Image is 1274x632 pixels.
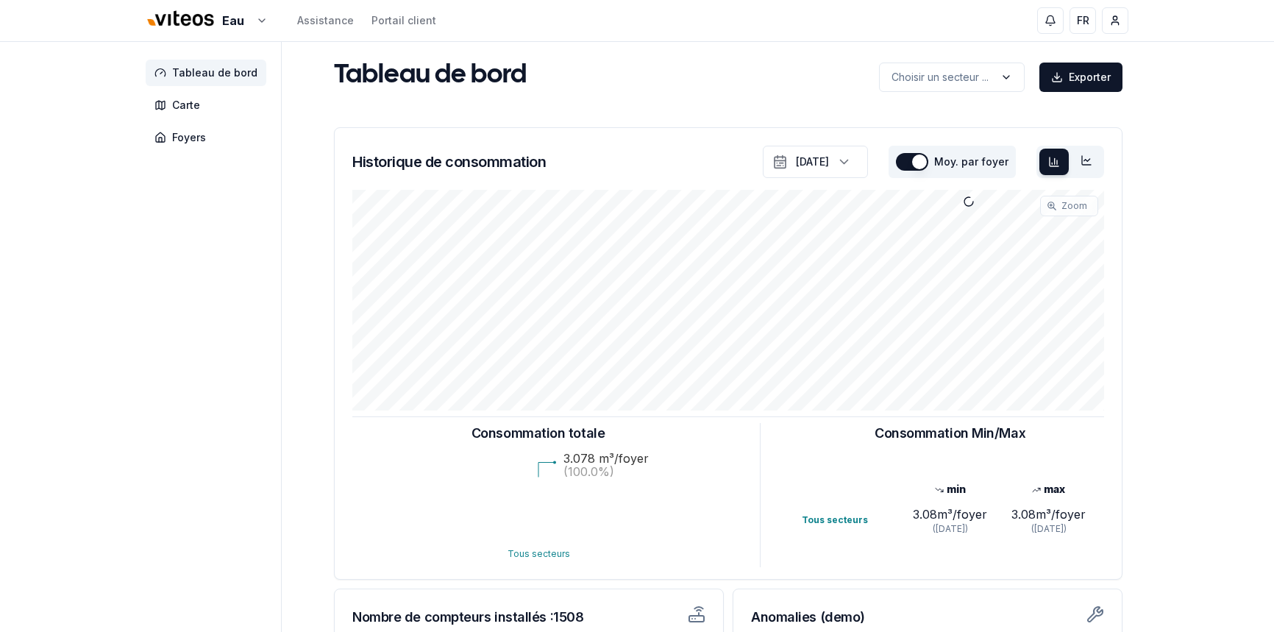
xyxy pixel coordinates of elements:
[796,155,829,169] div: [DATE]
[334,61,527,90] h1: Tableau de bord
[1070,7,1096,34] button: FR
[900,523,999,535] div: ([DATE])
[1077,13,1089,28] span: FR
[172,130,206,145] span: Foyers
[1039,63,1122,92] button: Exporter
[563,451,649,466] text: 3.078 m³/foyer
[146,124,272,151] a: Foyers
[563,464,614,479] text: (100.0%)
[934,157,1008,167] label: Moy. par foyer
[900,482,999,497] div: min
[1000,482,1098,497] div: max
[1000,523,1098,535] div: ([DATE])
[146,60,272,86] a: Tableau de bord
[146,5,268,37] button: Eau
[802,514,900,526] div: Tous secteurs
[507,548,569,559] text: Tous secteurs
[751,607,1104,628] h3: Anomalies (demo)
[172,98,200,113] span: Carte
[371,13,436,28] a: Portail client
[146,92,272,118] a: Carte
[352,152,546,172] h3: Historique de consommation
[222,12,244,29] span: Eau
[763,146,868,178] button: [DATE]
[875,423,1025,444] h3: Consommation Min/Max
[146,1,216,37] img: Viteos - Eau Logo
[892,70,989,85] p: Choisir un secteur ...
[900,505,999,523] div: 3.08 m³/foyer
[172,65,257,80] span: Tableau de bord
[1061,200,1087,212] span: Zoom
[352,607,613,628] h3: Nombre de compteurs installés : 1508
[297,13,354,28] a: Assistance
[1000,505,1098,523] div: 3.08 m³/foyer
[879,63,1025,92] button: label
[471,423,605,444] h3: Consommation totale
